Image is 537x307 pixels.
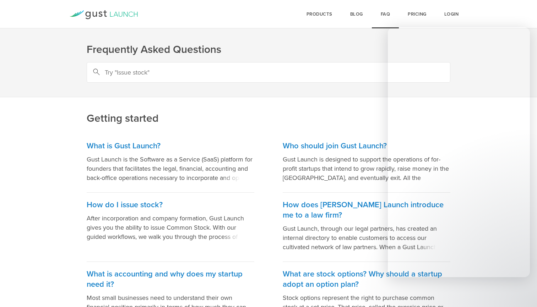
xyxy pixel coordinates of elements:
p: Gust Launch is designed to support the operations of for-profit startups that intend to grow rapi... [283,155,450,182]
h3: What is Gust Launch? [87,141,254,151]
iframe: Intercom live chat [513,283,530,300]
h3: What is accounting and why does my startup need it? [87,269,254,290]
p: Gust Launch is the Software as a Service (SaaS) platform for founders that facilitates the legal,... [87,155,254,182]
p: Gust Launch, through our legal partners, has created an internal directory to enable customers to... [283,224,450,252]
h3: How do I issue stock? [87,200,254,210]
iframe: Intercom live chat [388,27,530,277]
h3: How does [PERSON_NAME] Launch introduce me to a law firm? [283,200,450,220]
h1: Frequently Asked Questions [87,43,450,57]
a: How do I issue stock? After incorporation and company formation, Gust Launch gives you the abilit... [87,193,254,262]
h3: Who should join Gust Launch? [283,141,450,151]
h3: What are stock options? Why should a startup adopt an option plan? [283,269,450,290]
input: Try "Issue stock" [87,62,450,83]
a: Who should join Gust Launch? Gust Launch is designed to support the operations of for-profit star... [283,134,450,193]
a: How does [PERSON_NAME] Launch introduce me to a law firm? Gust Launch, through our legal partners... [283,193,450,262]
a: What is Gust Launch? Gust Launch is the Software as a Service (SaaS) platform for founders that f... [87,134,254,193]
h2: Getting started [87,64,450,126]
p: After incorporation and company formation, Gust Launch gives you the ability to issue Common Stoc... [87,214,254,241]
